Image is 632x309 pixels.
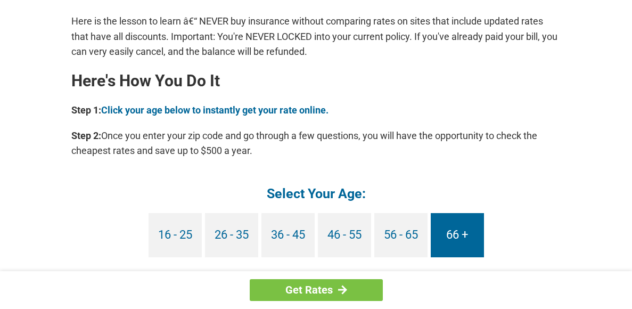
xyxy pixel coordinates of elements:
a: 16 - 25 [149,213,202,257]
p: Here is the lesson to learn â€“ NEVER buy insurance without comparing rates on sites that include... [71,14,561,59]
a: Get Rates [250,279,383,301]
h4: Select Your Age: [71,185,561,202]
p: Once you enter your zip code and go through a few questions, you will have the opportunity to che... [71,128,561,158]
b: Step 2: [71,130,101,141]
b: Step 1: [71,104,101,116]
a: 26 - 35 [205,213,258,257]
a: 66 + [431,213,484,257]
a: 56 - 65 [374,213,428,257]
h2: Here's How You Do It [71,72,561,90]
a: Click your age below to instantly get your rate online. [101,104,329,116]
a: 36 - 45 [261,213,315,257]
a: 46 - 55 [318,213,371,257]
